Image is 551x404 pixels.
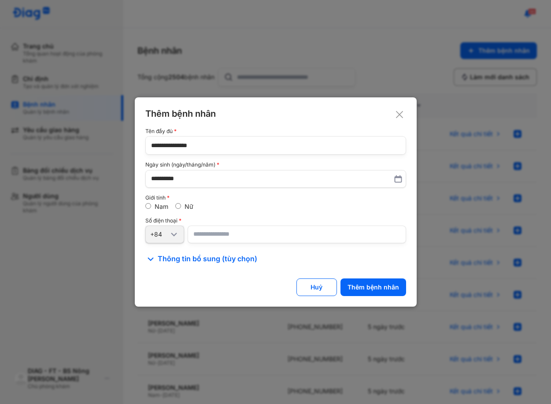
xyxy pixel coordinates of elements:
[296,278,337,296] button: Huỷ
[145,162,406,168] div: Ngày sinh (ngày/tháng/năm)
[185,203,193,210] label: Nữ
[145,128,406,134] div: Tên đầy đủ
[145,108,406,119] div: Thêm bệnh nhân
[145,195,406,201] div: Giới tính
[155,203,168,210] label: Nam
[340,278,406,296] button: Thêm bệnh nhân
[145,218,406,224] div: Số điện thoại
[158,254,257,264] span: Thông tin bổ sung (tùy chọn)
[348,283,399,291] div: Thêm bệnh nhân
[150,230,169,238] div: +84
